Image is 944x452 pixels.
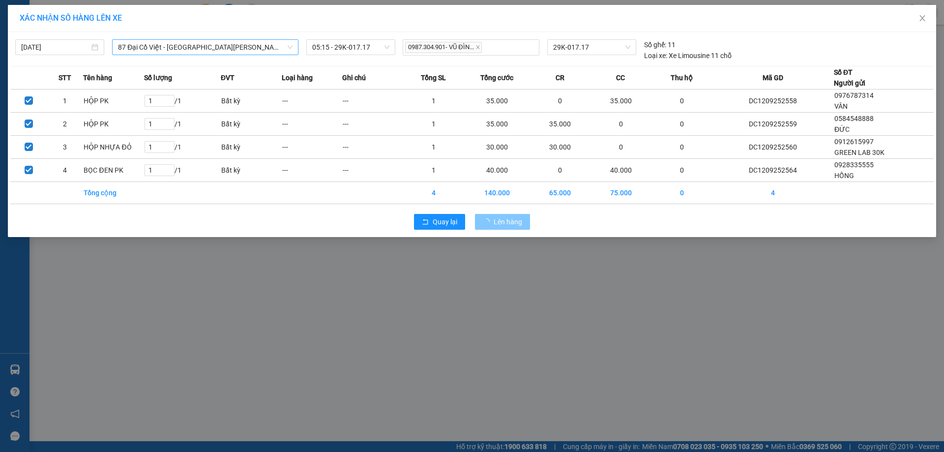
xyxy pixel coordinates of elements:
[144,113,221,136] td: / 1
[422,218,429,226] span: rollback
[834,125,850,133] span: ĐỨC
[464,90,530,113] td: 35.000
[83,90,144,113] td: HỘP PK
[553,40,630,55] span: 29K-017.17
[342,113,403,136] td: ---
[644,39,676,50] div: 11
[644,50,732,61] div: Xe Limousine 11 chỗ
[312,40,389,55] span: 05:15 - 29K-017.17
[483,218,494,225] span: loading
[464,159,530,182] td: 40.000
[651,113,712,136] td: 0
[221,113,282,136] td: Bất kỳ
[530,159,590,182] td: 0
[651,90,712,113] td: 0
[530,136,590,159] td: 30.000
[83,182,144,204] td: Tổng cộng
[909,5,936,32] button: Close
[590,113,651,136] td: 0
[556,72,564,83] span: CR
[834,91,874,99] span: 0976787314
[144,159,221,182] td: / 1
[712,159,834,182] td: DC1209252564
[480,72,513,83] span: Tổng cước
[83,113,144,136] td: HỘP PK
[47,159,83,182] td: 4
[282,90,343,113] td: ---
[282,159,343,182] td: ---
[282,113,343,136] td: ---
[651,159,712,182] td: 0
[671,72,693,83] span: Thu hộ
[834,115,874,122] span: 0584548888
[834,102,848,110] span: VÂN
[144,72,172,83] span: Số lượng
[590,159,651,182] td: 40.000
[464,113,530,136] td: 35.000
[530,90,590,113] td: 0
[221,90,282,113] td: Bất kỳ
[644,50,667,61] span: Loại xe:
[590,182,651,204] td: 75.000
[221,136,282,159] td: Bất kỳ
[342,72,366,83] span: Ghi chú
[282,136,343,159] td: ---
[834,172,854,180] span: HỒNG
[282,72,313,83] span: Loại hàng
[530,113,590,136] td: 35.000
[763,72,783,83] span: Mã GD
[616,72,625,83] span: CC
[712,90,834,113] td: DC1209252558
[221,72,235,83] span: ĐVT
[287,44,293,50] span: down
[834,149,885,156] span: GREEN LAB 30K
[464,136,530,159] td: 30.000
[342,159,403,182] td: ---
[590,90,651,113] td: 35.000
[475,45,480,50] span: close
[118,40,293,55] span: 87 Đại Cồ Việt - Thái Nguyên
[221,159,282,182] td: Bất kỳ
[342,90,403,113] td: ---
[405,42,481,53] span: 0987.304.901- VŨ ĐÌN...
[144,136,221,159] td: / 1
[414,214,465,230] button: rollbackQuay lại
[834,67,865,89] div: Số ĐT Người gửi
[530,182,590,204] td: 65.000
[644,39,666,50] span: Số ghế:
[59,72,71,83] span: STT
[21,42,89,53] input: 13/09/2025
[834,161,874,169] span: 0928335555
[47,113,83,136] td: 2
[834,138,874,146] span: 0912615997
[83,159,144,182] td: BỌC ĐEN PK
[590,136,651,159] td: 0
[712,182,834,204] td: 4
[712,113,834,136] td: DC1209252559
[403,182,464,204] td: 4
[20,13,122,23] span: XÁC NHẬN SỐ HÀNG LÊN XE
[144,90,221,113] td: / 1
[403,113,464,136] td: 1
[83,72,112,83] span: Tên hàng
[494,216,522,227] span: Lên hàng
[651,136,712,159] td: 0
[83,136,144,159] td: HỘP NHỰA ĐỎ
[433,216,457,227] span: Quay lại
[475,214,530,230] button: Lên hàng
[342,136,403,159] td: ---
[403,136,464,159] td: 1
[651,182,712,204] td: 0
[712,136,834,159] td: DC1209252560
[918,14,926,22] span: close
[421,72,446,83] span: Tổng SL
[403,90,464,113] td: 1
[464,182,530,204] td: 140.000
[47,136,83,159] td: 3
[403,159,464,182] td: 1
[47,90,83,113] td: 1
